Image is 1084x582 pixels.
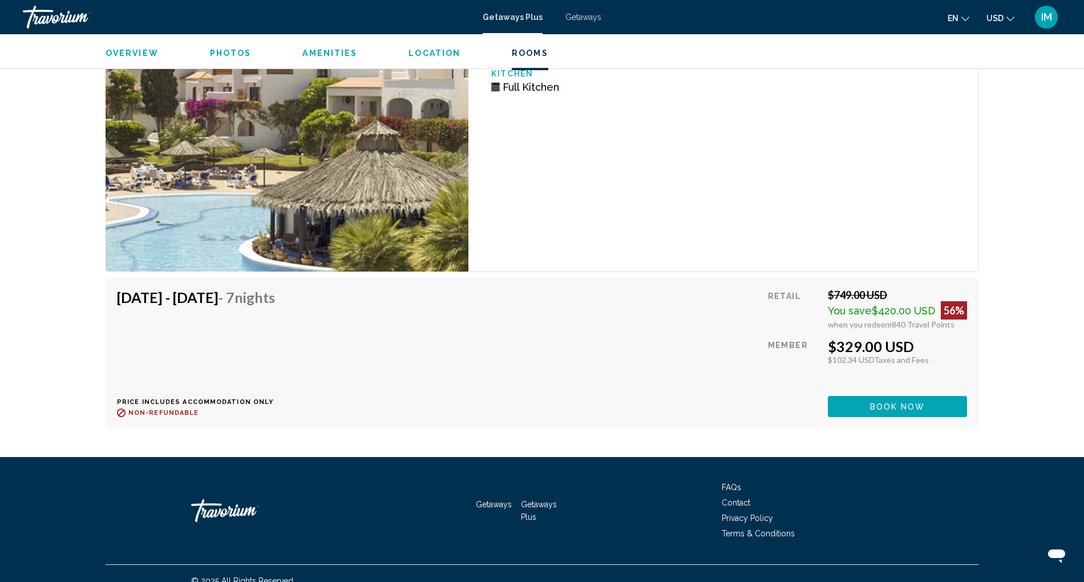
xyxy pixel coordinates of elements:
span: USD [986,14,1004,23]
button: Amenities [302,48,357,58]
a: Privacy Policy [722,514,773,523]
div: 56% [941,301,967,320]
a: Travorium [191,494,305,528]
a: Getaways Plus [483,13,543,22]
h4: [DATE] - [DATE] [117,289,275,306]
button: Change currency [986,10,1014,26]
button: Book now [828,396,967,417]
span: You save [828,305,872,317]
a: Contact [722,498,750,507]
a: Getaways [476,500,512,509]
a: FAQs [722,483,741,492]
span: Amenities [302,48,357,58]
button: Overview [106,48,159,58]
div: Retail [768,289,819,329]
a: Getaways [565,13,601,22]
a: Travorium [23,6,471,29]
span: Book now [870,402,925,411]
span: - 7 [219,289,275,306]
span: when you redeem [828,320,892,329]
span: Location [408,48,460,58]
span: Rooms [512,48,548,58]
span: Full Kitchen [503,81,559,93]
span: IM [1041,11,1052,23]
span: Non-refundable [128,409,199,417]
div: $102.34 USD [828,355,967,365]
span: 840 Travel Points [892,320,954,329]
span: $420.00 USD [872,305,935,317]
iframe: Кнопка для запуску вікна повідомлень [1038,536,1075,573]
a: Getaways Plus [521,500,557,522]
div: $329.00 USD [828,338,967,355]
button: Change language [948,10,969,26]
button: Photos [210,48,252,58]
span: Nights [234,289,275,306]
p: Kitchen [491,69,723,78]
p: Price includes accommodation only [117,398,284,406]
button: User Menu [1032,5,1061,29]
button: Location [408,48,460,58]
a: Terms & Conditions [722,529,795,538]
span: Photos [210,48,252,58]
span: Taxes and Fees [874,355,929,365]
span: en [948,14,958,23]
span: Overview [106,48,159,58]
div: Member [768,338,819,387]
button: Rooms [512,48,548,58]
div: $749.00 USD [828,289,967,301]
